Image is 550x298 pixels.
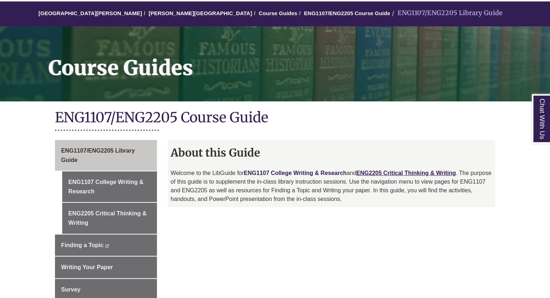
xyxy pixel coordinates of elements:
h2: About this Guide [168,144,495,162]
i: This link opens in a new window [105,244,109,247]
span: Survey [61,286,80,293]
a: ENG1107 College Writing & Research [244,170,346,176]
a: [GEOGRAPHIC_DATA][PERSON_NAME] [38,10,142,16]
a: ENG1107/ENG2205 Library Guide [55,140,157,171]
a: ENG1107 College Writing & Research [62,171,157,202]
a: Writing Your Paper [55,257,157,278]
a: ENG2205 Critical Thinking & Writing [62,203,157,233]
p: Welcome to the LibGuide for and . The purpose of this guide is to supplement the in-class library... [171,169,492,203]
h1: ENG1107/ENG2205 Course Guide [55,109,495,128]
a: [PERSON_NAME][GEOGRAPHIC_DATA] [149,10,252,16]
li: ENG1107/ENG2205 Library Guide [390,8,503,18]
a: ENG1107/ENG2205 Course Guide [304,10,390,16]
a: Course Guides [259,10,297,16]
a: Finding a Topic [55,235,157,256]
span: Finding a Topic [61,242,103,248]
span: Writing Your Paper [61,264,113,270]
span: ENG1107/ENG2205 Library Guide [61,148,135,163]
a: ENG2205 Critical Thinking & Writing [356,170,456,176]
h1: Course Guides [40,26,550,92]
